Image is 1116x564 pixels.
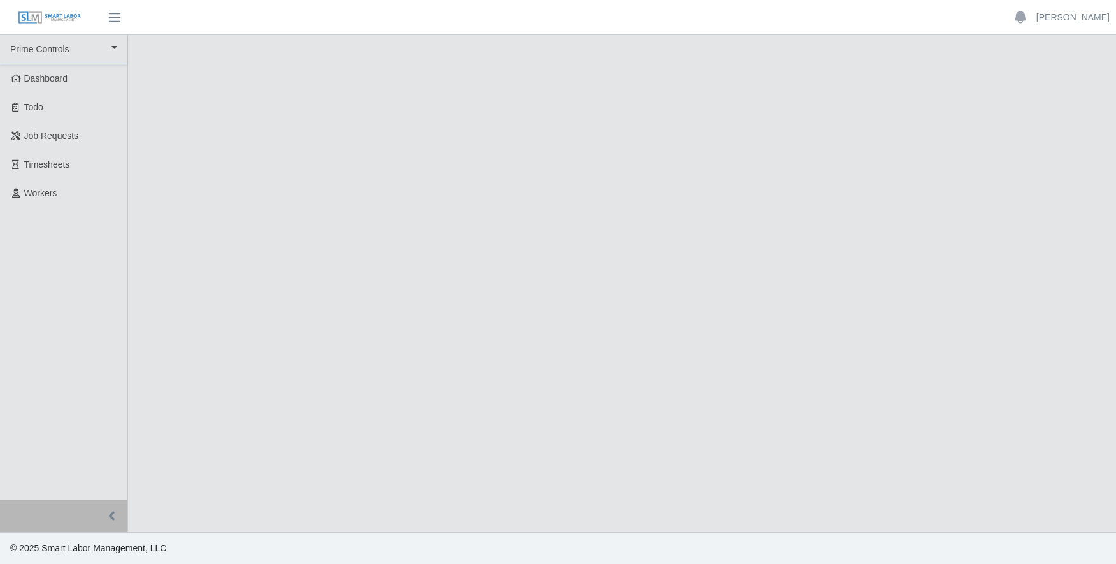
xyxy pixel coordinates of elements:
a: [PERSON_NAME] [1036,11,1110,24]
span: Workers [24,188,57,198]
span: © 2025 Smart Labor Management, LLC [10,543,166,553]
span: Todo [24,102,43,112]
span: Timesheets [24,159,70,170]
span: Job Requests [24,131,79,141]
span: Dashboard [24,73,68,83]
img: SLM Logo [18,11,82,25]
